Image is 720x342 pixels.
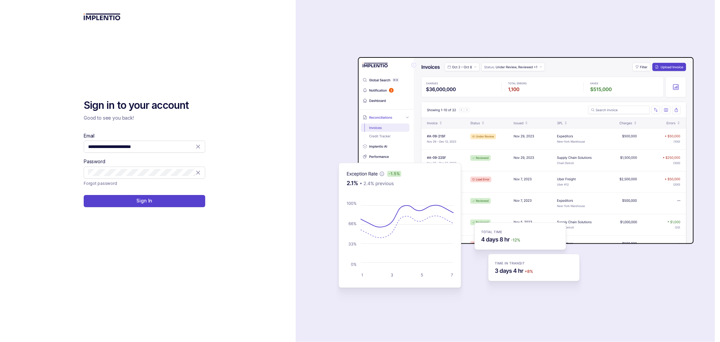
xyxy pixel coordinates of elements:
button: Sign In [84,195,205,207]
label: Email [84,132,95,139]
p: Good to see you back! [84,115,205,121]
p: Forgot password [84,180,117,187]
h2: Sign in to your account [84,99,205,112]
label: Password [84,158,105,165]
img: signin-background.svg [315,36,696,306]
a: Link Forgot password [84,180,117,187]
p: Sign In [136,197,152,204]
img: logo [84,14,121,20]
